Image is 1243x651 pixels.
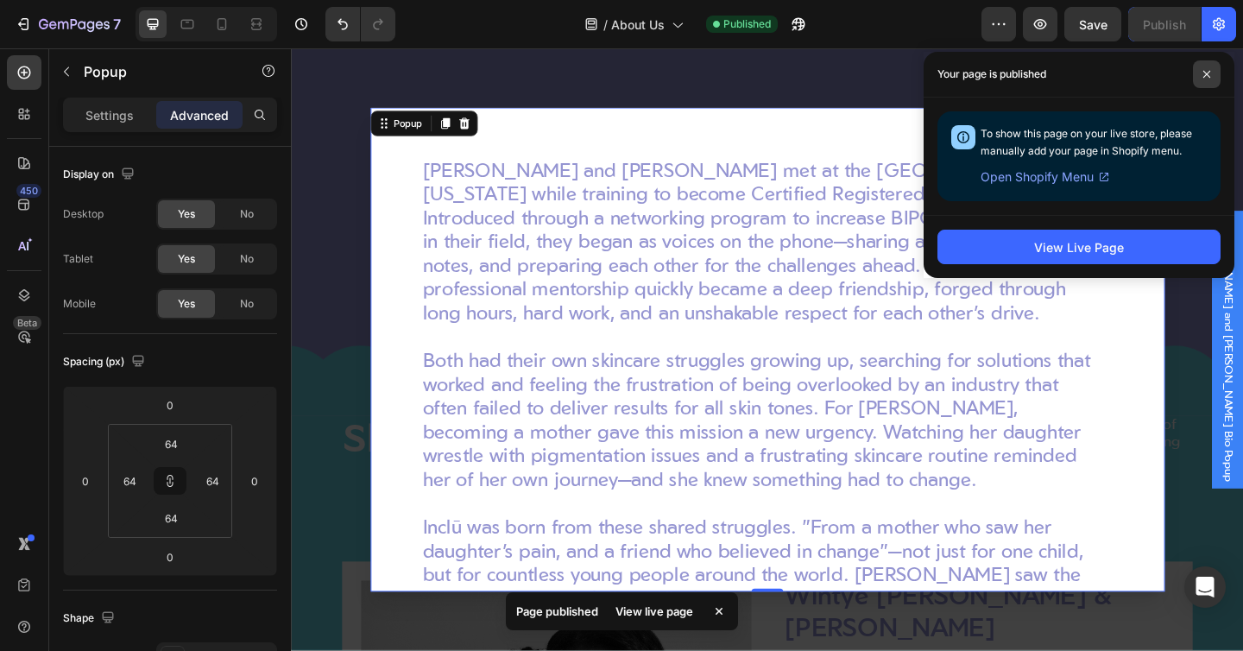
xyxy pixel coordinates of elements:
span: Open Shopify Menu [981,167,1094,187]
span: No [240,251,254,267]
div: Shape [63,607,118,630]
div: View live page [605,599,704,623]
div: 450 [16,184,41,198]
input: 0 [153,544,187,570]
p: 7 [113,14,121,35]
div: Publish [1143,16,1186,34]
span: Yes [178,296,195,312]
button: Save [1064,7,1121,41]
div: Spacing (px) [63,351,148,374]
div: Dialog content [86,65,950,591]
span: Yes [178,251,195,267]
input: 0 [242,468,268,494]
input: 0 [153,392,187,418]
span: Save [1079,17,1107,32]
span: No [240,296,254,312]
span: To show this page on your live store, please manually add your page in Shopify menu. [981,127,1192,157]
span: About Us [611,16,665,34]
button: Publish [1128,7,1201,41]
div: Dialog body [86,65,950,591]
div: Undo/Redo [325,7,395,41]
p: Settings [85,106,134,124]
input: 64px [199,468,225,494]
button: View Live Page [937,230,1221,264]
div: Mobile [63,296,96,312]
input: 64px [154,431,188,457]
div: View Live Page [1034,238,1124,256]
span: [PERSON_NAME] and [PERSON_NAME] Bio Popup [1010,184,1027,472]
div: Tablet [63,251,93,267]
p: Page published [516,603,598,620]
p: Both had their own skincare struggles growing up, searching for solutions that worked and feeling... [143,329,875,484]
span: / [603,16,608,34]
span: No [240,206,254,222]
div: Popup [108,74,146,90]
button: 7 [7,7,129,41]
div: Display on [63,163,138,186]
div: Desktop [63,206,104,222]
span: Yes [178,206,195,222]
p: Your page is published [937,66,1046,83]
input: 64px [117,468,142,494]
input: 64px [154,505,188,531]
input: 0 [73,468,98,494]
div: Open Intercom Messenger [1184,566,1226,608]
span: Published [723,16,771,32]
p: [PERSON_NAME] and [PERSON_NAME] met at the [GEOGRAPHIC_DATA][US_STATE] while training to become C... [143,122,875,303]
iframe: Design area [291,48,1243,651]
div: Beta [13,316,41,330]
p: Advanced [170,106,229,124]
p: Popup [84,61,230,82]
